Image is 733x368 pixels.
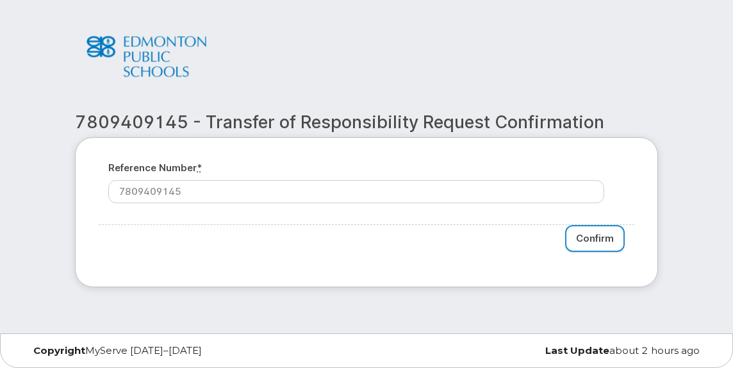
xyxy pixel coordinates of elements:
[545,344,609,356] strong: Last Update
[366,346,709,356] div: about 2 hours ago
[85,33,208,79] img: Edmonton Public School Boards
[108,161,202,174] label: Reference number
[197,162,202,174] abbr: required
[75,113,658,132] h2: 7809409145 - Transfer of Responsibility Request Confirmation
[24,346,366,356] div: MyServe [DATE]–[DATE]
[33,344,85,356] strong: Copyright
[565,225,625,253] input: Confirm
